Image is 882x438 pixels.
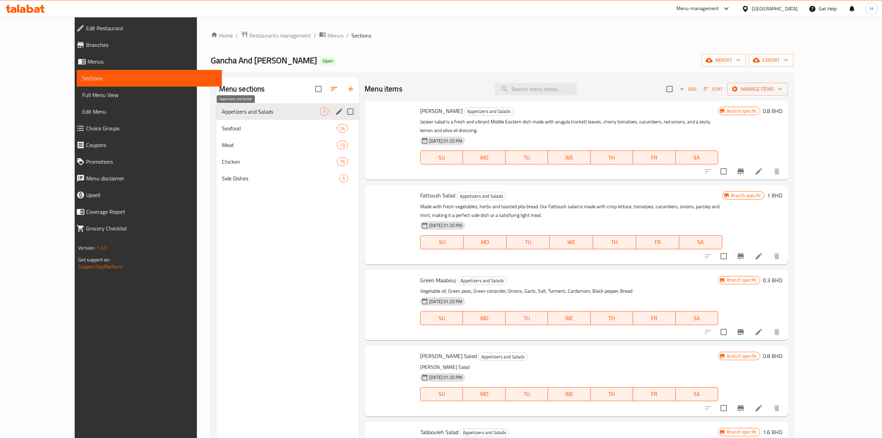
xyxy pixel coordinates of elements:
[423,389,460,399] span: SU
[311,82,326,96] span: Select all sections
[732,400,749,416] button: Branch-specific-item
[339,174,348,182] div: items
[676,311,718,325] button: SA
[552,237,590,247] span: WE
[509,237,547,247] span: TU
[211,31,794,40] nav: breadcrumb
[768,400,785,416] button: delete
[593,389,630,399] span: TH
[78,255,110,264] span: Get support on:
[701,54,746,67] button: import
[662,82,677,96] span: Select section
[752,5,798,13] div: [GEOGRAPHIC_DATA]
[749,54,793,67] button: export
[636,235,679,249] button: FR
[86,157,216,166] span: Promotions
[716,164,731,179] span: Select to update
[86,24,216,32] span: Edit Restaurant
[699,84,727,95] span: Sort items
[222,141,337,149] div: Meat
[460,429,509,437] div: Appetizers and Salads
[77,103,222,120] a: Edit Menu
[216,153,359,170] div: Chicken15
[591,151,633,164] button: TH
[216,170,359,187] div: Side Dishes5
[334,106,344,117] button: edit
[71,20,222,36] a: Edit Restaurant
[457,277,507,285] div: Appetizers and Salads
[222,157,337,166] span: Chicken
[420,311,463,325] button: SU
[732,248,749,265] button: Branch-specific-item
[464,107,513,115] span: Appetizers and Salads
[763,275,782,285] h6: 0.3 BHD
[508,153,545,163] span: TU
[420,106,463,116] span: [PERSON_NAME]
[548,387,590,401] button: WE
[88,57,216,66] span: Menus
[326,81,342,97] span: Sort sections
[327,31,343,40] span: Menus
[222,174,340,182] div: Side Dishes
[420,151,463,164] button: SU
[71,137,222,153] a: Coupons
[755,167,763,176] a: Edit menu item
[216,120,359,137] div: Seafood24
[86,41,216,49] span: Branches
[71,220,222,237] a: Grocery Checklist
[768,163,785,180] button: delete
[702,84,724,95] button: Sort
[423,153,460,163] span: SU
[337,142,348,148] span: 13
[755,252,763,260] a: Edit menu item
[679,85,697,93] span: Add
[86,191,216,199] span: Upsell
[77,70,222,87] a: Sections
[763,427,782,437] h6: 1.6 BHD
[677,84,699,95] button: Add
[216,100,359,189] nav: Menu sections
[636,313,673,323] span: FR
[596,237,633,247] span: TH
[716,401,731,415] span: Select to update
[71,53,222,70] a: Menus
[236,31,238,40] li: /
[466,237,504,247] span: MO
[506,151,548,164] button: TU
[716,325,731,339] span: Select to update
[320,58,336,64] span: Open
[96,243,107,252] span: 1.0.0
[423,237,461,247] span: SU
[548,311,590,325] button: WE
[551,313,588,323] span: WE
[82,107,216,116] span: Edit Menu
[320,108,328,115] span: 7
[704,85,723,93] span: Sort
[337,157,348,166] div: items
[222,124,337,132] div: Seafood
[478,352,528,361] div: Appetizers and Salads
[676,5,719,13] div: Menu-management
[320,57,336,65] div: Open
[219,84,265,94] h2: Menu sections
[724,108,760,114] span: Branch specific
[423,313,460,323] span: SU
[727,83,788,96] button: Manage items
[216,137,359,153] div: Meat13
[458,277,507,285] span: Appetizers and Salads
[593,235,636,249] button: TH
[420,202,722,220] p: Made with fresh vegetables, herbs and toasted pita bread. Our Fattoush salad is made with crisp l...
[754,56,788,65] span: export
[679,235,722,249] button: SA
[707,56,740,65] span: import
[506,387,548,401] button: TU
[636,153,673,163] span: FR
[732,163,749,180] button: Branch-specific-item
[636,389,673,399] span: FR
[466,153,502,163] span: MO
[633,387,675,401] button: FR
[733,85,782,94] span: Manage items
[495,83,577,95] input: search
[351,31,371,40] span: Sections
